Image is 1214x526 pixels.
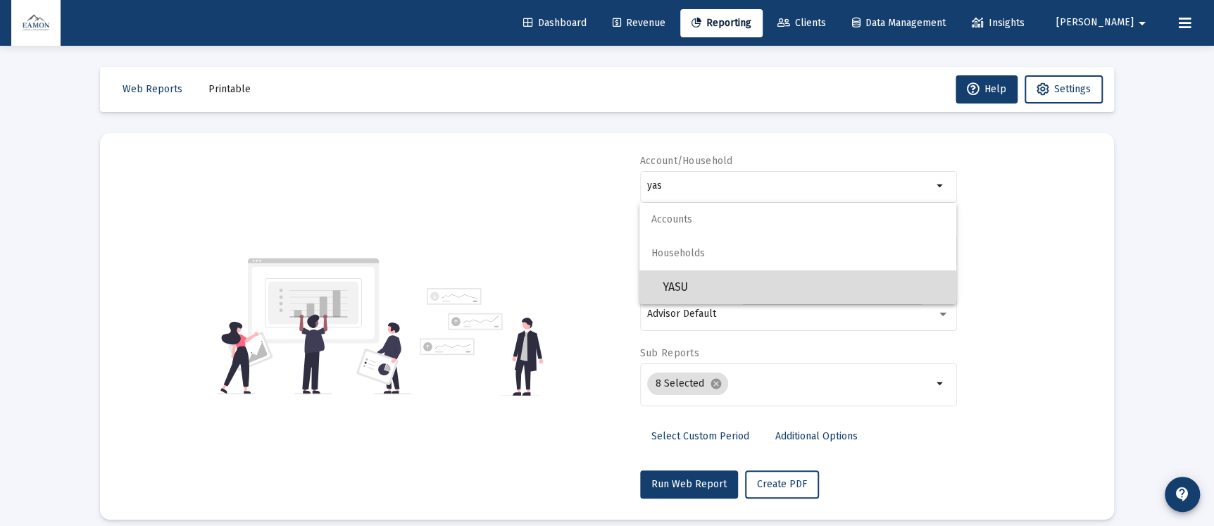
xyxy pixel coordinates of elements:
[613,17,665,29] span: Revenue
[1134,9,1151,37] mat-icon: arrow_drop_down
[932,177,949,194] mat-icon: arrow_drop_down
[1056,17,1134,29] span: [PERSON_NAME]
[111,75,194,104] button: Web Reports
[852,17,946,29] span: Data Management
[777,17,826,29] span: Clients
[420,288,543,396] img: reporting-alt
[651,430,749,442] span: Select Custom Period
[841,9,957,37] a: Data Management
[967,83,1006,95] span: Help
[932,375,949,392] mat-icon: arrow_drop_down
[647,370,932,398] mat-chip-list: Selection
[745,470,819,499] button: Create PDF
[22,9,50,37] img: Dashboard
[197,75,262,104] button: Printable
[639,237,956,270] span: Households
[972,17,1025,29] span: Insights
[208,83,251,95] span: Printable
[1025,75,1103,104] button: Settings
[1039,8,1168,37] button: [PERSON_NAME]
[662,270,945,304] span: YASU
[601,9,677,37] a: Revenue
[651,478,727,490] span: Run Web Report
[647,180,932,192] input: Search or select an account or household
[710,377,722,390] mat-icon: cancel
[640,470,738,499] button: Run Web Report
[639,203,956,237] span: Accounts
[123,83,182,95] span: Web Reports
[523,17,587,29] span: Dashboard
[775,430,858,442] span: Additional Options
[512,9,598,37] a: Dashboard
[218,256,411,396] img: reporting
[647,308,716,320] span: Advisor Default
[692,17,751,29] span: Reporting
[640,347,699,359] label: Sub Reports
[1174,486,1191,503] mat-icon: contact_support
[956,75,1018,104] button: Help
[640,155,733,167] label: Account/Household
[766,9,837,37] a: Clients
[757,478,807,490] span: Create PDF
[647,372,728,395] mat-chip: 8 Selected
[960,9,1036,37] a: Insights
[1054,83,1091,95] span: Settings
[680,9,763,37] a: Reporting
